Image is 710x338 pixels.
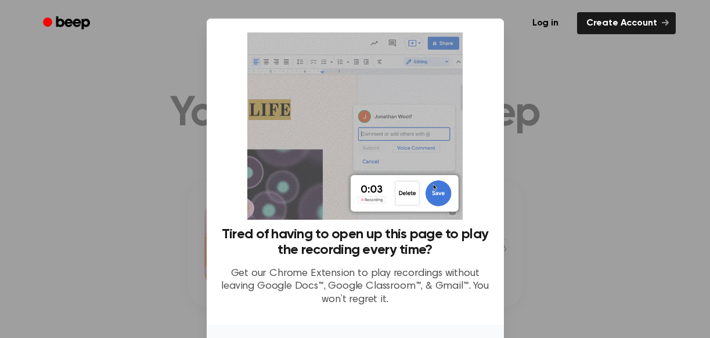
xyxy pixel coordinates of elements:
a: Beep [35,12,100,35]
h3: Tired of having to open up this page to play the recording every time? [221,227,490,258]
p: Get our Chrome Extension to play recordings without leaving Google Docs™, Google Classroom™, & Gm... [221,267,490,307]
img: Beep extension in action [247,32,463,220]
a: Log in [521,10,570,37]
a: Create Account [577,12,676,34]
